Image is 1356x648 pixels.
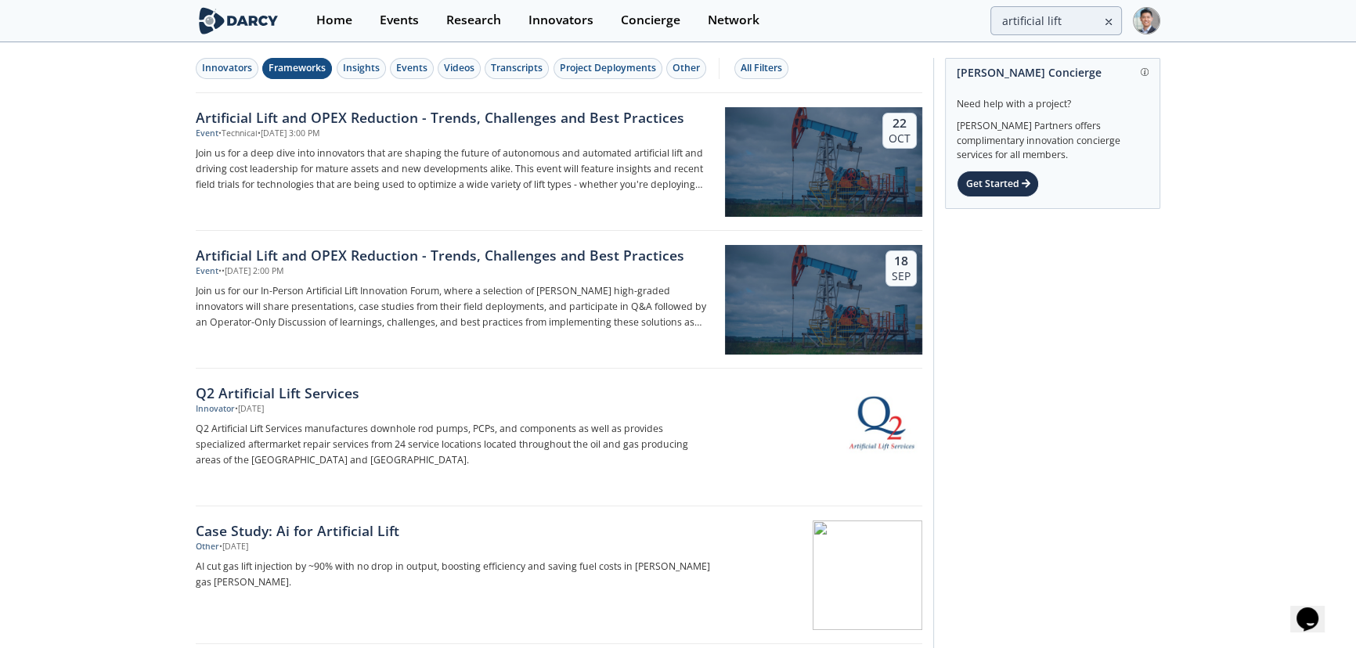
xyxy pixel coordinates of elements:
div: Need help with a project? [957,86,1149,111]
button: Other [666,58,706,79]
button: Insights [337,58,386,79]
div: Innovators [202,61,252,75]
p: AI cut gas lift injection by ~90% with no drop in output, boosting efficiency and saving fuel cos... [196,559,714,590]
div: Sep [892,269,911,283]
p: Join us for a deep dive into innovators that are shaping the future of autonomous and automated a... [196,146,714,193]
div: Network [708,14,759,27]
div: Case Study: Ai for Artificial Lift [196,520,714,541]
div: Home [316,14,352,27]
div: Innovators [528,14,593,27]
div: Get Started [957,171,1039,197]
div: Events [380,14,419,27]
div: Innovator [196,403,235,416]
div: Event [196,128,218,140]
div: [PERSON_NAME] Concierge [957,59,1149,86]
a: Q2 Artificial Lift Services Innovator •[DATE] Q2 Artificial Lift Services manufactures downhole r... [196,369,922,506]
div: 18 [892,254,911,269]
div: • [DATE] [235,403,264,416]
div: • • [DATE] 2:00 PM [218,265,283,278]
div: Transcripts [491,61,543,75]
div: Frameworks [269,61,326,75]
div: Artificial Lift and OPEX Reduction - Trends, Challenges and Best Practices [196,245,714,265]
button: All Filters [734,58,788,79]
div: [PERSON_NAME] Partners offers complimentary innovation concierge services for all members. [957,111,1149,163]
div: • [DATE] [219,541,248,553]
button: Innovators [196,58,258,79]
div: Videos [444,61,474,75]
div: Other [196,541,219,553]
div: Oct [889,131,911,146]
div: Events [396,61,427,75]
a: Artificial Lift and OPEX Reduction - Trends, Challenges and Best Practices Event ••[DATE] 2:00 PM... [196,231,922,369]
iframe: chat widget [1290,585,1340,632]
p: Join us for our In-Person Artificial Lift Innovation Forum, where a selection of [PERSON_NAME] hi... [196,283,714,330]
a: Case Study: Ai for Artificial Lift Other •[DATE] AI cut gas lift injection by ~90% with no drop i... [196,506,922,644]
button: Project Deployments [554,58,662,79]
div: 22 [889,116,911,131]
div: Concierge [621,14,680,27]
div: Q2 Artificial Lift Services [196,383,714,403]
div: • Technical • [DATE] 3:00 PM [218,128,319,140]
div: Insights [343,61,380,75]
button: Events [390,58,434,79]
div: Research [446,14,501,27]
img: Q2 Artificial Lift Services [843,385,920,462]
a: Artificial Lift and OPEX Reduction - Trends, Challenges and Best Practices Event •Technical•[DATE... [196,93,922,231]
img: information.svg [1141,68,1149,77]
div: Other [673,61,700,75]
div: Project Deployments [560,61,656,75]
div: Event [196,265,218,278]
div: Artificial Lift and OPEX Reduction - Trends, Challenges and Best Practices [196,107,714,128]
img: logo-wide.svg [196,7,281,34]
button: Videos [438,58,481,79]
p: Q2 Artificial Lift Services manufactures downhole rod pumps, PCPs, and components as well as prov... [196,421,714,468]
button: Frameworks [262,58,332,79]
img: Profile [1133,7,1160,34]
input: Advanced Search [990,6,1122,35]
div: All Filters [741,61,782,75]
button: Transcripts [485,58,549,79]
